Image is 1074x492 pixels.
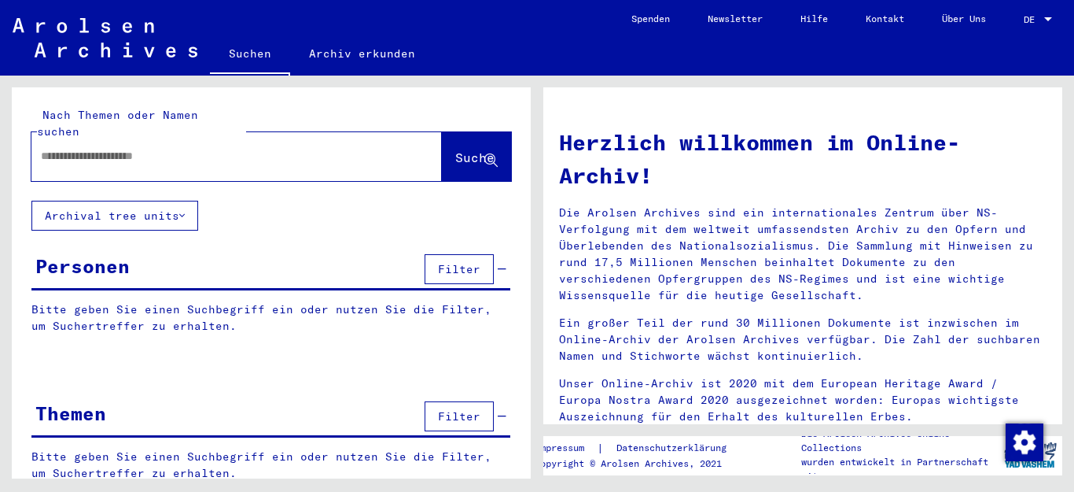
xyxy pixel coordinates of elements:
[1006,424,1043,461] img: Zustimmung ändern
[35,399,106,427] div: Themen
[210,35,290,76] a: Suchen
[535,440,745,457] div: |
[37,108,198,139] mat-label: Nach Themen oder Namen suchen
[35,252,130,280] div: Personen
[559,205,1046,304] p: Die Arolsen Archives sind ein internationales Zentrum über NS-Verfolgung mit dem weltweit umfasse...
[425,401,494,431] button: Filter
[559,375,1046,425] p: Unser Online-Archiv ist 2020 mit dem European Heritage Award / Europa Nostra Award 2020 ausgezeic...
[13,18,197,57] img: Arolsen_neg.svg
[438,409,480,424] span: Filter
[1024,14,1041,25] span: DE
[425,254,494,284] button: Filter
[801,427,998,455] p: Die Arolsen Archives Online-Collections
[455,150,495,165] span: Suche
[559,315,1046,364] p: Ein großer Teil der rund 30 Millionen Dokumente ist inzwischen im Online-Archiv der Arolsen Archi...
[604,440,745,457] a: Datenschutzerklärung
[438,262,480,276] span: Filter
[801,455,998,483] p: wurden entwickelt in Partnerschaft mit
[535,440,597,457] a: Impressum
[559,126,1046,192] h1: Herzlich willkommen im Online-Archiv!
[290,35,434,72] a: Archiv erkunden
[442,132,511,181] button: Suche
[31,301,510,335] p: Bitte geben Sie einen Suchbegriff ein oder nutzen Sie die Filter, um Suchertreffer zu erhalten.
[31,201,198,231] button: Archival tree units
[535,457,745,471] p: Copyright © Arolsen Archives, 2021
[1001,435,1060,475] img: yv_logo.png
